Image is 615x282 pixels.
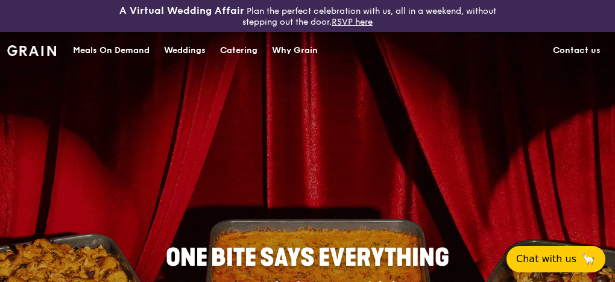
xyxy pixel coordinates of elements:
span: Chat with us [516,252,576,266]
div: Weddings [164,33,206,69]
a: Why Grain [265,33,325,69]
span: ONE BITE SAYS EVERYTHING [166,243,449,272]
span: 🦙 [581,252,596,266]
div: Meals On Demand [73,33,150,69]
a: GrainGrain [7,31,56,67]
h3: A Virtual Wedding Affair [119,5,244,17]
img: Grain [7,45,56,56]
a: Catering [213,33,265,69]
div: Why Grain [272,33,318,69]
a: Weddings [157,33,213,69]
a: RSVP here [332,17,373,27]
a: Contact us [546,33,608,69]
button: Chat with us🦙 [506,246,605,272]
div: Catering [220,33,257,69]
div: Plan the perfect celebration with us, all in a weekend, without stepping out the door. [102,5,512,27]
